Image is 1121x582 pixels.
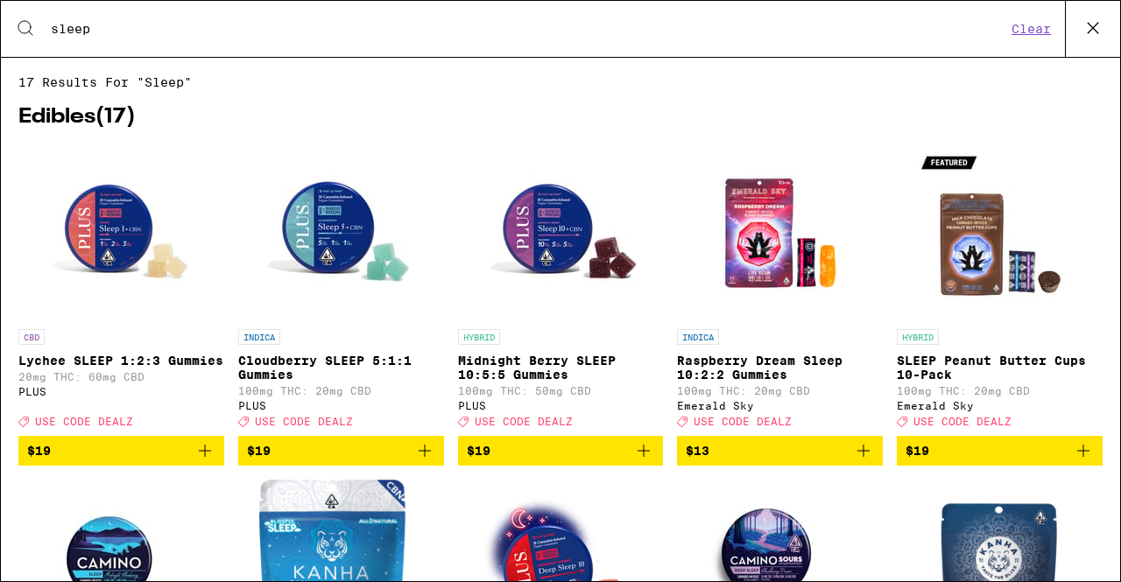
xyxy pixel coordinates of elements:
[677,385,883,396] p: 100mg THC: 20mg CBD
[11,12,126,26] span: Hi. Need any help?
[253,145,428,320] img: PLUS - Cloudberry SLEEP 5:1:1 Gummies
[238,436,444,466] button: Add to bag
[238,329,280,345] p: INDICA
[913,145,1088,320] img: Emerald Sky - SLEEP Peanut Butter Cups 10-Pack
[18,354,224,368] p: Lychee SLEEP 1:2:3 Gummies
[33,145,208,320] img: PLUS - Lychee SLEEP 1:2:3 Gummies
[255,416,353,427] span: USE CODE DEALZ
[27,444,51,458] span: $19
[238,385,444,396] p: 100mg THC: 20mg CBD
[458,436,664,466] button: Add to bag
[458,385,664,396] p: 100mg THC: 50mg CBD
[677,329,719,345] p: INDICA
[913,416,1012,427] span: USE CODE DEALZ
[18,371,224,382] p: 20mg THC: 60mg CBD
[18,436,224,466] button: Add to bag
[475,416,573,427] span: USE CODE DEALZ
[458,400,664,411] div: PLUS
[238,354,444,382] p: Cloudberry SLEEP 5:1:1 Gummies
[18,107,1103,128] h2: Edibles ( 17 )
[35,416,133,427] span: USE CODE DEALZ
[473,145,648,320] img: PLUS - Midnight Berry SLEEP 10:5:5 Gummies
[18,329,45,345] p: CBD
[897,329,939,345] p: HYBRID
[897,400,1103,411] div: Emerald Sky
[247,444,271,458] span: $19
[897,436,1103,466] button: Add to bag
[686,444,709,458] span: $13
[677,436,883,466] button: Add to bag
[458,329,500,345] p: HYBRID
[18,145,224,436] a: Open page for Lychee SLEEP 1:2:3 Gummies from PLUS
[693,145,868,320] img: Emerald Sky - Raspberry Dream Sleep 10:2:2 Gummies
[458,354,664,382] p: Midnight Berry SLEEP 10:5:5 Gummies
[18,386,224,397] div: PLUS
[897,385,1103,396] p: 100mg THC: 20mg CBD
[50,21,1006,37] input: Search for products & categories
[238,145,444,436] a: Open page for Cloudberry SLEEP 5:1:1 Gummies from PLUS
[677,145,883,436] a: Open page for Raspberry Dream Sleep 10:2:2 Gummies from Emerald Sky
[897,354,1103,382] p: SLEEP Peanut Butter Cups 10-Pack
[467,444,490,458] span: $19
[906,444,929,458] span: $19
[238,400,444,411] div: PLUS
[694,416,792,427] span: USE CODE DEALZ
[458,145,664,436] a: Open page for Midnight Berry SLEEP 10:5:5 Gummies from PLUS
[897,145,1103,436] a: Open page for SLEEP Peanut Butter Cups 10-Pack from Emerald Sky
[677,354,883,382] p: Raspberry Dream Sleep 10:2:2 Gummies
[18,75,1103,89] span: 17 results for "sleep"
[1006,21,1056,37] button: Clear
[677,400,883,411] div: Emerald Sky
